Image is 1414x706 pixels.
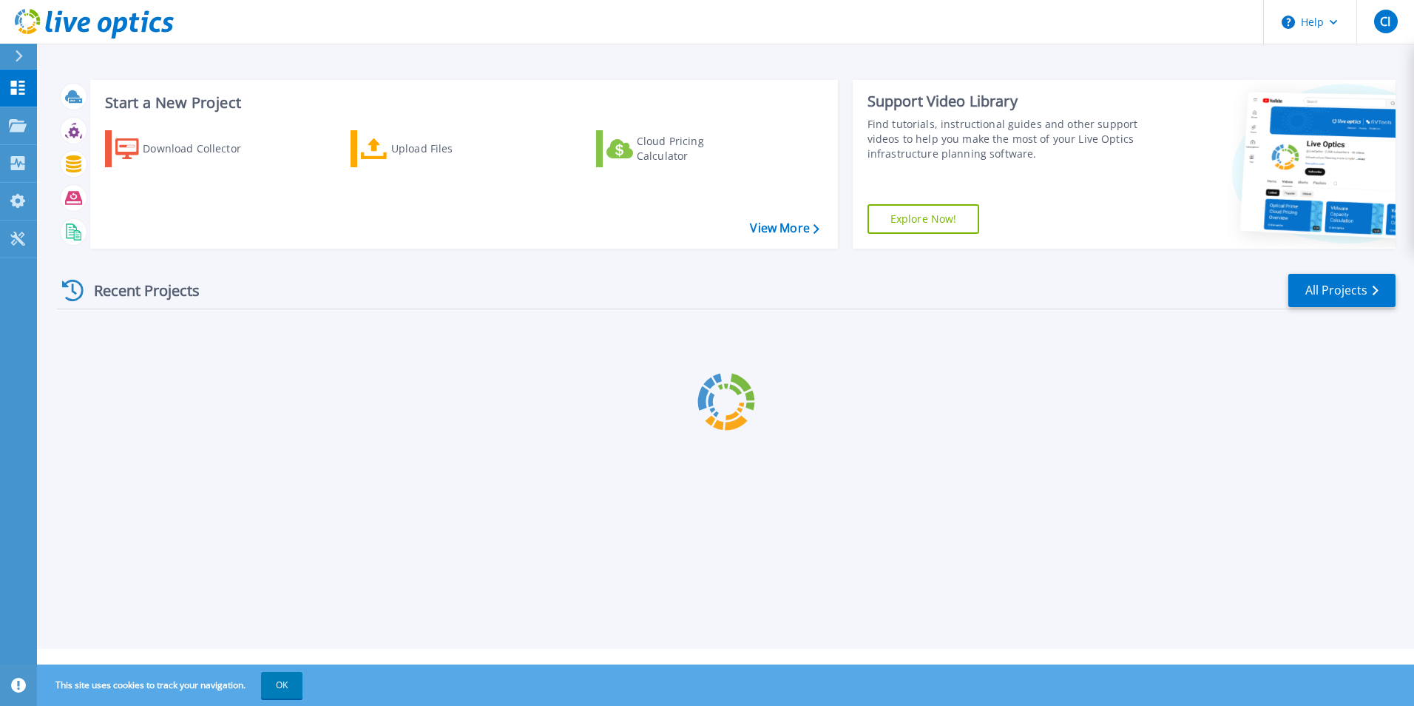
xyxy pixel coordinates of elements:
[1288,274,1396,307] a: All Projects
[351,130,515,167] a: Upload Files
[261,672,302,699] button: OK
[867,204,980,234] a: Explore Now!
[105,130,270,167] a: Download Collector
[867,92,1144,111] div: Support Video Library
[867,117,1144,161] div: Find tutorials, instructional guides and other support videos to help you make the most of your L...
[143,134,261,164] div: Download Collector
[57,272,220,309] div: Recent Projects
[637,134,755,164] div: Cloud Pricing Calculator
[596,130,761,167] a: Cloud Pricing Calculator
[1380,16,1390,27] span: CI
[391,134,510,164] div: Upload Files
[105,95,819,111] h3: Start a New Project
[41,672,302,699] span: This site uses cookies to track your navigation.
[750,221,819,235] a: View More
